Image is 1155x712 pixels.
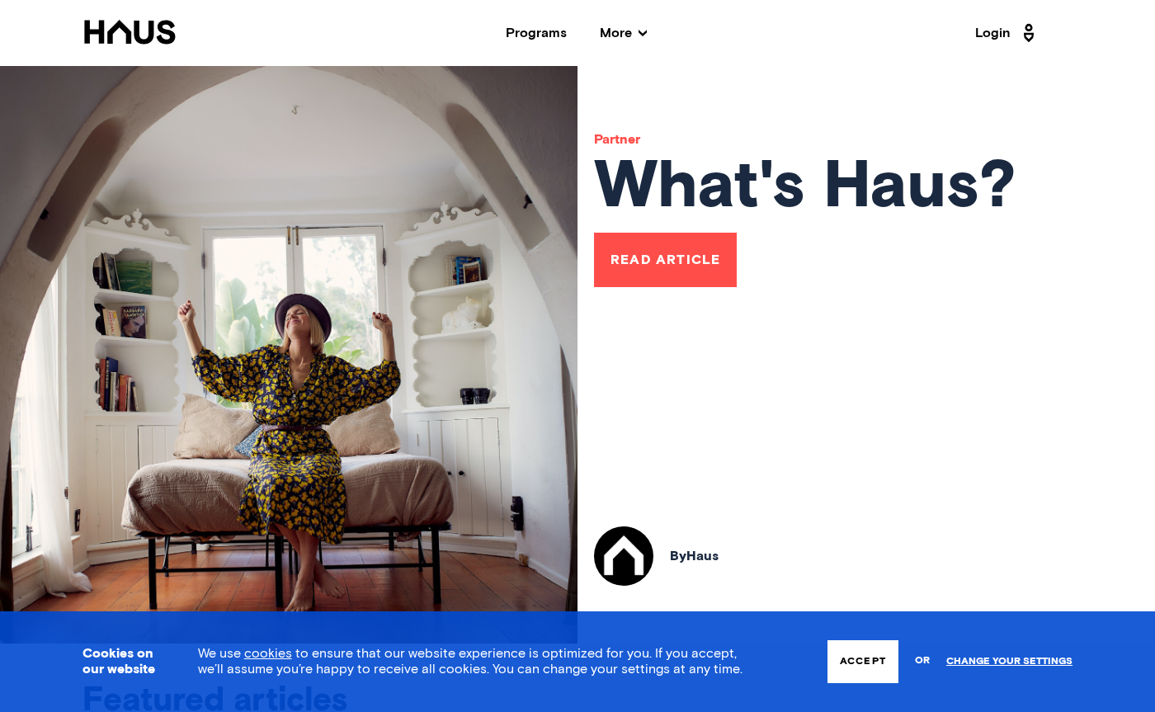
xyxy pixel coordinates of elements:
a: cookies [244,647,292,660]
h1: What's Haus? [594,154,1016,220]
span: We use to ensure that our website experience is optimized for you. If you accept, we’ll assume yo... [198,647,742,676]
a: Partner [594,133,640,146]
a: Change your settings [946,656,1072,667]
span: More [600,26,647,40]
a: Programs [506,26,567,40]
a: Read Article [594,233,737,287]
h3: Cookies on our website [82,646,157,677]
a: Login [975,20,1039,46]
img: Haus [594,526,653,586]
span: or [915,647,930,676]
button: Accept [827,640,898,683]
div: By Haus [670,549,719,563]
